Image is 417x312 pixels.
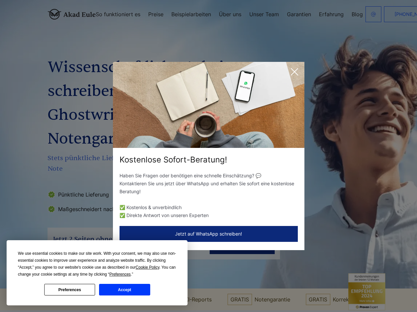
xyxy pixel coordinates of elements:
[7,240,188,305] div: Cookie Consent Prompt
[136,265,159,270] span: Cookie Policy
[352,12,363,17] a: Blog
[109,272,131,277] span: Preferences
[120,226,298,242] button: Jetzt auf WhatsApp schreiben!
[219,12,241,17] a: Über uns
[371,12,376,17] img: email
[96,12,140,17] a: So funktioniert es
[249,12,279,17] a: Unser Team
[113,62,304,148] img: exit
[287,12,311,17] a: Garantien
[148,12,163,17] a: Preise
[120,211,298,219] li: ✅ Direkte Antwort von unseren Experten
[120,203,298,211] li: ✅ Kostenlos & unverbindlich
[171,12,211,17] a: Beispielarbeiten
[18,250,176,278] div: We use essential cookies to make our site work. With your consent, we may also use non-essential ...
[44,284,95,295] button: Preferences
[319,12,344,17] a: Erfahrung
[120,172,298,196] p: Haben Sie Fragen oder benötigen eine schnelle Einschätzung? 💬 Kontaktieren Sie uns jetzt über Wha...
[99,284,150,295] button: Accept
[113,155,304,165] div: Kostenlose Sofort-Beratung!
[48,9,96,20] img: logo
